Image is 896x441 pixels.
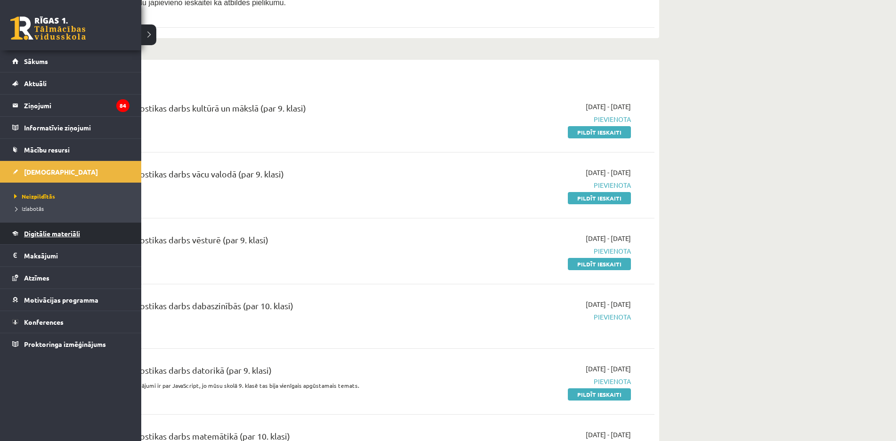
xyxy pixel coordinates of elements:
[568,126,631,138] a: Pildīt ieskaiti
[71,299,439,317] div: 11.b2 klases diagnostikas darbs dabaszinībās (par 10. klasi)
[12,50,129,72] a: Sākums
[71,168,439,185] div: 10.b2 klases diagnostikas darbs vācu valodā (par 9. klasi)
[453,312,631,322] span: Pievienota
[24,168,98,176] span: [DEMOGRAPHIC_DATA]
[116,99,129,112] i: 84
[586,102,631,112] span: [DATE] - [DATE]
[12,204,132,213] a: Izlabotās
[24,273,49,282] span: Atzīmes
[453,180,631,190] span: Pievienota
[12,333,129,355] a: Proktoringa izmēģinājums
[71,102,439,119] div: 10.b2 klases diagnostikas darbs kultūrā un mākslā (par 9. klasi)
[586,364,631,374] span: [DATE] - [DATE]
[453,377,631,386] span: Pievienota
[586,233,631,243] span: [DATE] - [DATE]
[12,192,55,200] span: Neizpildītās
[71,381,439,390] p: Diagnostikas darbā visi jautājumi ir par JavaScript, jo mūsu skolā 9. klasē tas bija vienīgais ap...
[24,318,64,326] span: Konferences
[586,430,631,440] span: [DATE] - [DATE]
[71,233,439,251] div: 10.b2 klases diagnostikas darbs vēsturē (par 9. klasi)
[12,223,129,244] a: Digitālie materiāli
[568,258,631,270] a: Pildīt ieskaiti
[12,289,129,311] a: Motivācijas programma
[24,117,129,138] legend: Informatīvie ziņojumi
[24,145,70,154] span: Mācību resursi
[24,57,48,65] span: Sākums
[24,340,106,348] span: Proktoringa izmēģinājums
[586,299,631,309] span: [DATE] - [DATE]
[568,388,631,401] a: Pildīt ieskaiti
[12,72,129,94] a: Aktuāli
[10,16,86,40] a: Rīgas 1. Tālmācības vidusskola
[12,205,44,212] span: Izlabotās
[453,246,631,256] span: Pievienota
[12,192,132,200] a: Neizpildītās
[12,161,129,183] a: [DEMOGRAPHIC_DATA]
[12,117,129,138] a: Informatīvie ziņojumi
[24,95,129,116] legend: Ziņojumi
[12,139,129,160] a: Mācību resursi
[568,192,631,204] a: Pildīt ieskaiti
[24,229,80,238] span: Digitālie materiāli
[586,168,631,177] span: [DATE] - [DATE]
[12,95,129,116] a: Ziņojumi84
[24,245,129,266] legend: Maksājumi
[24,296,98,304] span: Motivācijas programma
[71,364,439,381] div: 11.b2 klases diagnostikas darbs datorikā (par 9. klasi)
[12,245,129,266] a: Maksājumi
[12,267,129,289] a: Atzīmes
[453,114,631,124] span: Pievienota
[12,311,129,333] a: Konferences
[24,79,47,88] span: Aktuāli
